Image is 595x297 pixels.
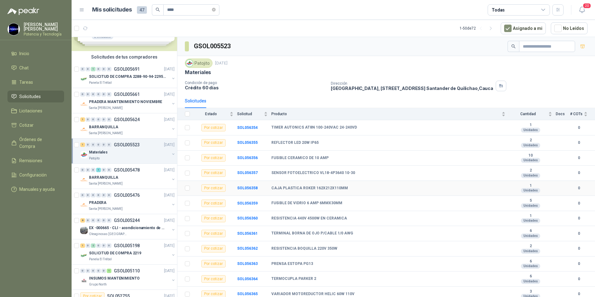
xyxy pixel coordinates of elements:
[556,108,570,120] th: Docs
[86,193,90,197] div: 0
[201,200,226,207] div: Por cotizar
[570,125,588,131] b: 0
[583,3,591,9] span: 20
[80,218,85,223] div: 8
[89,232,128,237] p: Oleaginosas [GEOGRAPHIC_DATA][PERSON_NAME]
[271,125,357,130] b: TIMER AUTONICS AT8N 100-240VAC 24-240VD
[89,74,166,80] p: SOLICITUD DE COMPRA 2288-90-94-2295-96-2301-02-04
[237,277,258,281] a: SOL056364
[89,225,166,231] p: EX -000665 - CLI - acondicionamiento de caja para
[237,201,258,205] a: SOL056359
[521,218,540,223] div: Unidades
[237,140,258,145] a: SOL056355
[101,243,106,248] div: 0
[521,264,540,269] div: Unidades
[89,276,139,281] p: INSUMOS MANTENIMIENTO
[521,279,540,284] div: Unidades
[80,191,176,211] a: 0 0 0 0 0 0 GSOL005476[DATE] Company LogoPRADERASanta [PERSON_NAME]
[570,108,595,120] th: # COTs
[212,8,216,12] span: close-circle
[107,243,111,248] div: 0
[271,231,353,236] b: TERMINAL BORNA DE OJO P/CABLE 1/0 AWG
[164,192,175,198] p: [DATE]
[521,128,540,133] div: Unidades
[80,166,176,186] a: 0 0 0 1 0 0 GSOL005478[DATE] Company LogoBARRANQUILLASanta [PERSON_NAME]
[80,67,85,71] div: 0
[237,108,271,120] th: Solicitud
[551,22,588,34] button: No Leídos
[19,64,29,71] span: Chat
[509,244,552,249] b: 2
[185,97,206,104] div: Solicitudes
[237,186,258,190] a: SOL056358
[80,91,176,111] a: 0 0 0 0 0 0 GSOL005661[DATE] Company LogoPRADERA MANTENIMIENTO NOVIEMBRESanta [PERSON_NAME]
[7,76,64,88] a: Tareas
[24,22,64,31] p: [PERSON_NAME] [PERSON_NAME]
[509,274,552,279] b: 6
[107,193,111,197] div: 0
[8,23,20,35] img: Company Logo
[331,86,493,91] p: [GEOGRAPHIC_DATA], [STREET_ADDRESS] Santander de Quilichao , Cauca
[19,50,29,57] span: Inicio
[7,134,64,152] a: Órdenes de Compra
[96,168,101,172] div: 1
[80,176,88,184] img: Company Logo
[271,201,342,206] b: FUSIBLE DE VIDRIO 6 AMP 6MMX30MM
[570,246,588,252] b: 0
[89,124,118,130] p: BARRANQUILLA
[91,67,96,71] div: 1
[509,138,552,143] b: 2
[80,101,88,108] img: Company Logo
[570,276,588,282] b: 0
[237,292,258,296] b: SOL056365
[91,117,96,122] div: 0
[7,105,64,117] a: Licitaciones
[164,243,175,249] p: [DATE]
[570,112,583,116] span: # COTs
[114,269,140,273] p: GSOL005110
[521,188,540,193] div: Unidades
[164,66,175,72] p: [DATE]
[570,170,588,176] b: 0
[107,143,111,147] div: 0
[89,250,141,256] p: SOLICITUD DE COMPRA 2219
[201,230,226,237] div: Por cotizar
[89,106,123,111] p: Santa [PERSON_NAME]
[201,169,226,177] div: Por cotizar
[570,140,588,146] b: 0
[271,292,354,297] b: VARIADOR MOTOREDUCTOR HELIC 60W 110V
[164,268,175,274] p: [DATE]
[7,48,64,59] a: Inicio
[89,80,112,85] p: Panela El Trébol
[89,181,123,186] p: Santa [PERSON_NAME]
[86,92,90,97] div: 0
[80,267,176,287] a: 0 0 0 0 0 1 GSOL005110[DATE] Company LogoINSUMOS MANTENIMIENTOGrupo North
[114,243,140,248] p: GSOL005198
[509,153,552,158] b: 10
[570,155,588,161] b: 0
[91,269,96,273] div: 0
[164,92,175,97] p: [DATE]
[114,92,140,97] p: GSOL005661
[114,67,140,71] p: GSOL005691
[101,269,106,273] div: 0
[576,4,588,16] button: 20
[521,173,540,178] div: Unidades
[80,277,88,285] img: Company Logo
[271,112,500,116] span: Producto
[237,156,258,160] a: SOL056356
[80,126,88,133] img: Company Logo
[137,6,147,14] span: 47
[201,260,226,267] div: Por cotizar
[80,65,176,85] a: 0 0 1 0 0 0 GSOL005691[DATE] Company LogoSOLICITUD DE COMPRA 2288-90-94-2295-96-2301-02-04Panela ...
[509,123,552,128] b: 1
[86,67,90,71] div: 0
[19,186,55,193] span: Manuales y ayuda
[237,216,258,220] a: SOL056360
[237,262,258,266] a: SOL056363
[185,69,211,76] p: Materiales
